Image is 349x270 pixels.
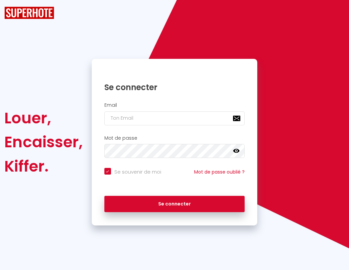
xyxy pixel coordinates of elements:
[4,106,83,130] div: Louer,
[194,169,245,175] a: Mot de passe oublié ?
[4,7,54,19] img: SuperHote logo
[104,102,245,108] h2: Email
[4,154,83,178] div: Kiffer.
[104,82,245,92] h1: Se connecter
[104,111,245,125] input: Ton Email
[104,196,245,212] button: Se connecter
[104,135,245,141] h2: Mot de passe
[4,130,83,154] div: Encaisser,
